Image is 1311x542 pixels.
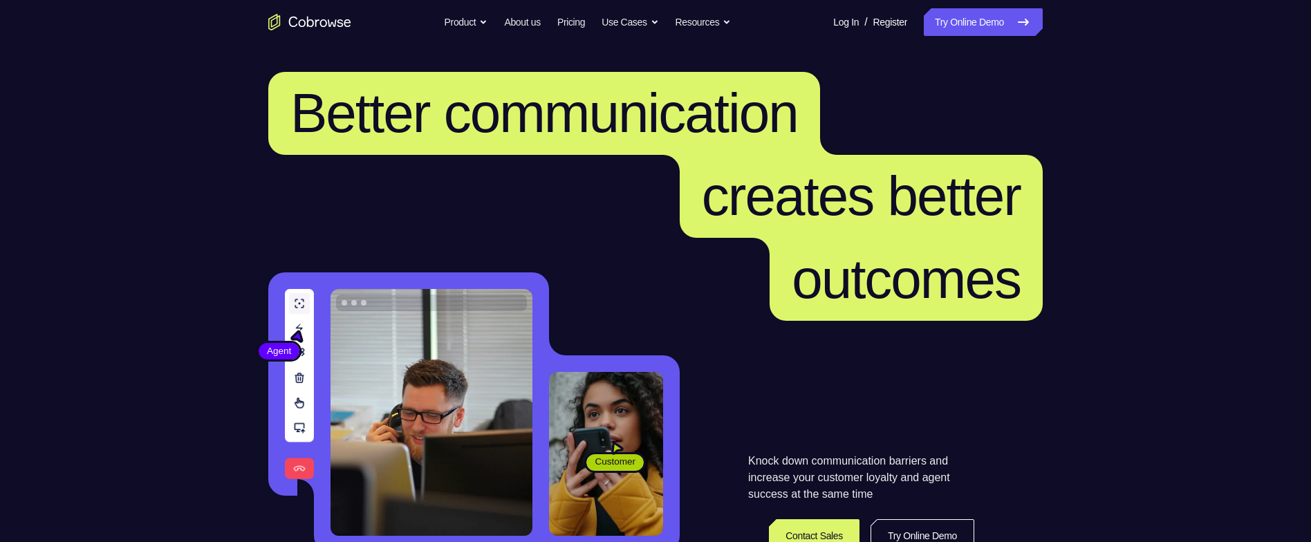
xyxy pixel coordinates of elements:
a: Log In [833,8,859,36]
button: Product [445,8,488,36]
span: Agent [259,344,299,358]
img: A customer support agent talking on the phone [331,289,532,536]
button: Resources [676,8,732,36]
a: Try Online Demo [924,8,1043,36]
span: outcomes [792,248,1021,310]
span: creates better [702,165,1021,227]
a: Register [873,8,907,36]
span: Better communication [290,82,798,144]
img: A series of tools used in co-browsing sessions [285,289,314,479]
a: About us [504,8,540,36]
button: Use Cases [602,8,658,36]
img: A customer holding their phone [549,372,663,536]
a: Pricing [557,8,585,36]
p: Knock down communication barriers and increase your customer loyalty and agent success at the sam... [748,453,974,503]
span: Customer [586,455,644,469]
a: Go to the home page [268,14,351,30]
span: / [864,14,867,30]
